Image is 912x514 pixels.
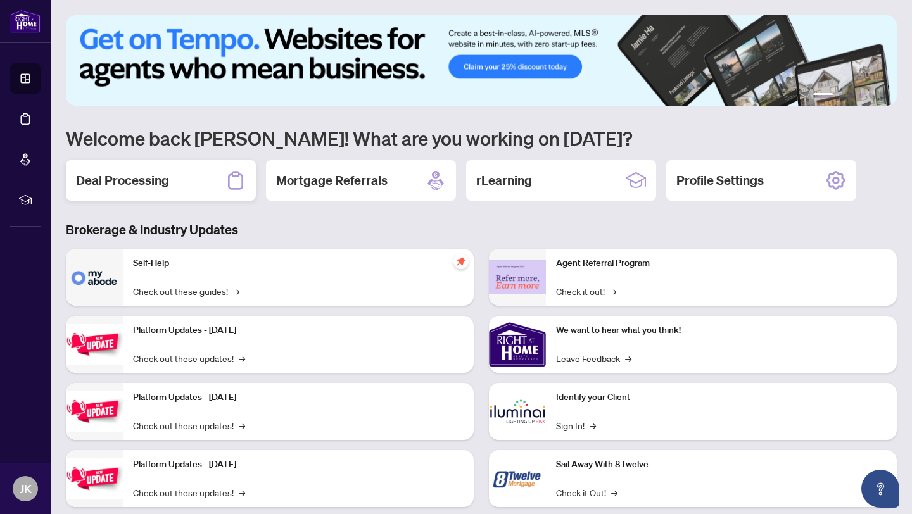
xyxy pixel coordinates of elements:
[556,458,887,472] p: Sail Away With 8Twelve
[66,458,123,498] img: Platform Updates - June 23, 2025
[66,15,897,106] img: Slide 0
[839,93,844,98] button: 2
[859,93,864,98] button: 4
[66,324,123,364] img: Platform Updates - July 21, 2025
[453,254,469,269] span: pushpin
[676,172,764,189] h2: Profile Settings
[625,351,631,365] span: →
[556,284,616,298] a: Check it out!→
[489,450,546,507] img: Sail Away With 8Twelve
[610,284,616,298] span: →
[66,391,123,431] img: Platform Updates - July 8, 2025
[813,93,833,98] button: 1
[133,486,245,499] a: Check out these updates!→
[556,323,887,337] p: We want to hear what you think!
[20,480,32,498] span: JK
[489,260,546,295] img: Agent Referral Program
[556,351,631,365] a: Leave Feedback→
[10,9,41,33] img: logo
[133,284,239,298] a: Check out these guides!→
[556,391,887,404] p: Identify your Client
[239,486,245,499] span: →
[133,458,464,472] p: Platform Updates - [DATE]
[590,418,596,432] span: →
[869,93,874,98] button: 5
[133,418,245,432] a: Check out these updates!→
[133,256,464,270] p: Self-Help
[879,93,884,98] button: 6
[66,221,897,239] h3: Brokerage & Industry Updates
[233,284,239,298] span: →
[611,486,617,499] span: →
[489,383,546,440] img: Identify your Client
[489,316,546,373] img: We want to hear what you think!
[849,93,854,98] button: 3
[556,486,617,499] a: Check it Out!→
[861,470,899,508] button: Open asap
[133,391,464,404] p: Platform Updates - [DATE]
[66,126,897,150] h1: Welcome back [PERSON_NAME]! What are you working on [DATE]?
[239,418,245,432] span: →
[133,323,464,337] p: Platform Updates - [DATE]
[556,418,596,432] a: Sign In!→
[276,172,388,189] h2: Mortgage Referrals
[76,172,169,189] h2: Deal Processing
[476,172,532,189] h2: rLearning
[133,351,245,365] a: Check out these updates!→
[239,351,245,365] span: →
[556,256,887,270] p: Agent Referral Program
[66,249,123,306] img: Self-Help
